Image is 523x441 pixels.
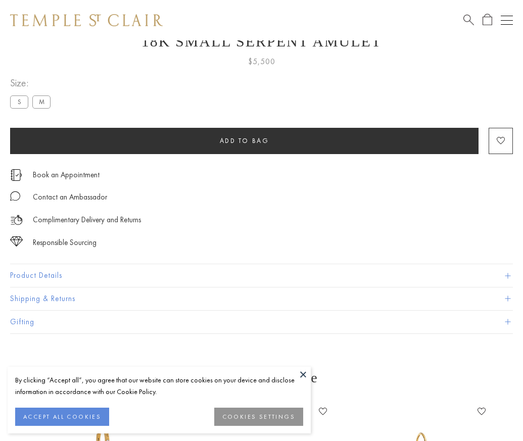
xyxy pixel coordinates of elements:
[10,191,20,201] img: MessageIcon-01_2.svg
[10,264,513,287] button: Product Details
[15,408,109,426] button: ACCEPT ALL COOKIES
[501,14,513,26] button: Open navigation
[10,95,28,108] label: S
[10,236,23,247] img: icon_sourcing.svg
[483,14,492,26] a: Open Shopping Bag
[33,191,107,204] div: Contact an Ambassador
[33,236,97,249] div: Responsible Sourcing
[10,128,479,154] button: Add to bag
[10,311,513,333] button: Gifting
[248,55,275,68] span: $5,500
[10,287,513,310] button: Shipping & Returns
[33,214,141,226] p: Complimentary Delivery and Returns
[10,214,23,226] img: icon_delivery.svg
[10,75,55,91] span: Size:
[463,14,474,26] a: Search
[33,169,100,180] a: Book an Appointment
[10,169,22,181] img: icon_appointment.svg
[10,33,513,50] h1: 18K Small Serpent Amulet
[214,408,303,426] button: COOKIES SETTINGS
[220,136,269,145] span: Add to bag
[10,14,163,26] img: Temple St. Clair
[15,374,303,398] div: By clicking “Accept all”, you agree that our website can store cookies on your device and disclos...
[32,95,51,108] label: M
